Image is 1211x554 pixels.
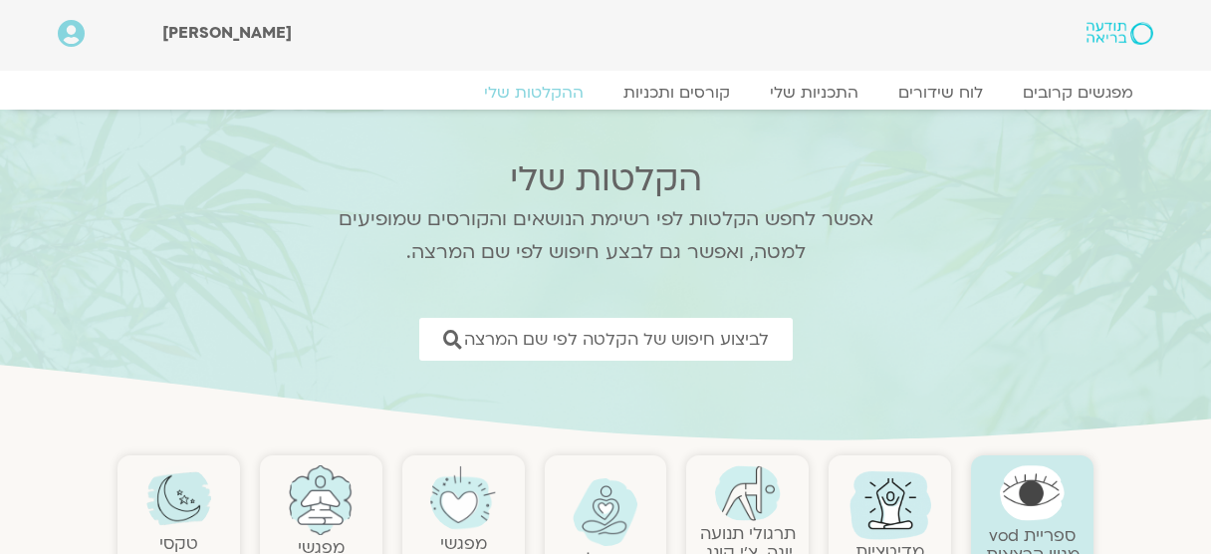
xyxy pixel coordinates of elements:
[750,83,878,103] a: התכניות שלי
[419,318,793,361] a: לביצוע חיפוש של הקלטה לפי שם המרצה
[464,83,604,103] a: ההקלטות שלי
[878,83,1003,103] a: לוח שידורים
[604,83,750,103] a: קורסים ותכניות
[464,330,769,349] span: לביצוע חיפוש של הקלטה לפי שם המרצה
[312,159,899,199] h2: הקלטות שלי
[162,22,292,44] span: [PERSON_NAME]
[1003,83,1153,103] a: מפגשים קרובים
[58,83,1153,103] nav: Menu
[312,203,899,269] p: אפשר לחפש הקלטות לפי רשימת הנושאים והקורסים שמופיעים למטה, ואפשר גם לבצע חיפוש לפי שם המרצה.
